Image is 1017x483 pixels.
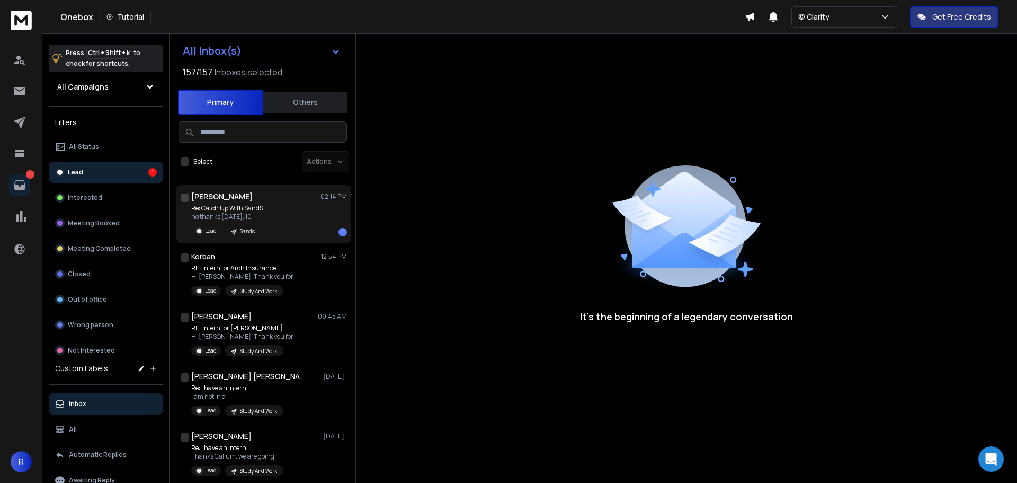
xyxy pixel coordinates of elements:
[68,168,83,177] p: Lead
[174,40,349,62] button: All Inbox(s)
[191,204,263,213] p: Re: Catch Up With SandS
[323,372,347,381] p: [DATE]
[68,346,115,355] p: Not Interested
[66,48,140,69] p: Press to check for shortcuts.
[148,168,157,177] div: 1
[215,66,282,78] h3: Inboxes selected
[86,47,131,59] span: Ctrl + Shift + k
[69,425,77,434] p: All
[318,312,347,321] p: 09:45 AM
[978,446,1004,472] div: Open Intercom Messenger
[205,407,217,415] p: Lead
[49,115,163,130] h3: Filters
[932,12,991,22] p: Get Free Credits
[57,82,109,92] h1: All Campaigns
[49,213,163,234] button: Meeting Booked
[69,143,99,151] p: All Status
[55,363,108,374] h3: Custom Labels
[191,191,253,202] h1: [PERSON_NAME]
[49,162,163,183] button: Lead1
[49,444,163,466] button: Automatic Replies
[205,227,217,235] p: Lead
[191,371,308,382] h1: [PERSON_NAME] [PERSON_NAME]
[69,451,127,459] p: Automatic Replies
[191,384,283,392] p: Re: I have an intern
[205,467,217,475] p: Lead
[798,12,834,22] p: © Clarity
[68,244,131,253] p: Meeting Completed
[9,174,30,196] a: 1
[191,431,252,442] h1: [PERSON_NAME]
[191,324,293,332] p: RE: Intern for [PERSON_NAME]
[205,347,217,355] p: Lead
[183,46,242,56] h1: All Inbox(s)
[191,264,293,273] p: RE: Intern for Arch Insurance
[263,91,347,114] button: Others
[191,452,283,461] p: Thanks Callum, we are going
[240,227,255,235] p: Sands
[49,136,163,157] button: All Status
[68,295,107,304] p: Out of office
[49,340,163,361] button: Not Interested
[323,432,347,441] p: [DATE]
[49,393,163,415] button: Inbox
[49,187,163,208] button: Interested
[26,170,34,179] p: 1
[68,194,102,202] p: Interested
[49,238,163,259] button: Meeting Completed
[68,219,120,227] p: Meeting Booked
[49,419,163,440] button: All
[183,66,212,78] span: 157 / 157
[60,10,745,24] div: Onebox
[320,192,347,201] p: 02:14 PM
[191,251,215,262] h1: Korban
[338,228,347,236] div: 1
[49,76,163,98] button: All Campaigns
[100,10,151,24] button: Tutorial
[191,273,293,281] p: Hi [PERSON_NAME], Thank you for
[69,400,86,408] p: Inbox
[205,287,217,295] p: Lead
[11,451,32,472] button: R
[191,392,283,401] p: I am not in a
[68,270,91,278] p: Closed
[240,287,277,295] p: Study And Work
[321,252,347,261] p: 12:54 PM
[191,332,293,341] p: Hi [PERSON_NAME], Thank you for
[178,90,263,115] button: Primary
[191,213,263,221] p: no thanks [DATE], 10
[191,311,252,322] h1: [PERSON_NAME]
[49,264,163,285] button: Closed
[240,347,277,355] p: Study And Work
[49,314,163,336] button: Wrong person
[68,321,113,329] p: Wrong person
[240,467,277,475] p: Study And Work
[191,444,283,452] p: Re: I have an intern
[910,6,998,28] button: Get Free Credits
[49,289,163,310] button: Out of office
[580,309,793,324] p: It’s the beginning of a legendary conversation
[240,407,277,415] p: Study And Work
[193,157,212,166] label: Select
